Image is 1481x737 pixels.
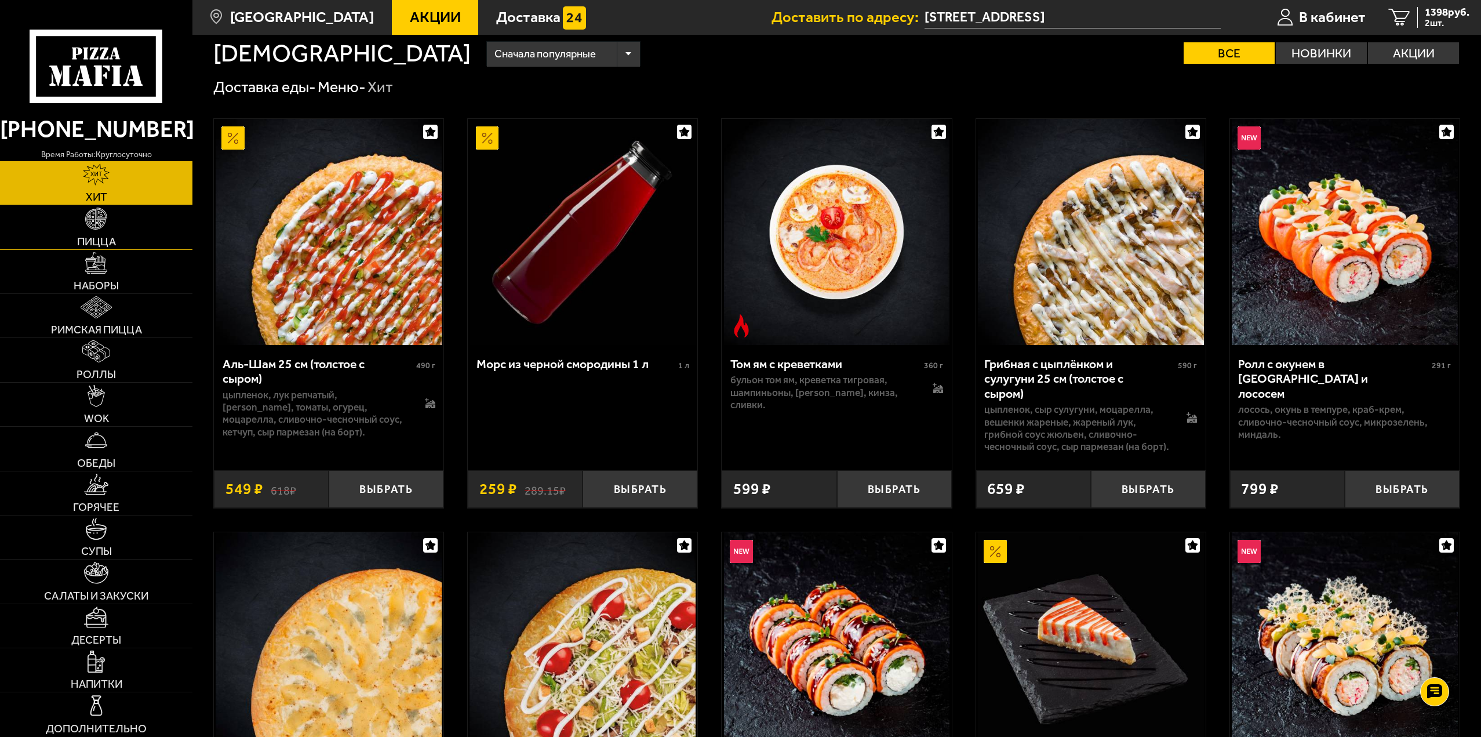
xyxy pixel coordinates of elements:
h1: [DEMOGRAPHIC_DATA] [213,41,471,66]
span: 259 ₽ [479,481,517,497]
button: Выбрать [329,470,443,508]
img: Аль-Шам 25 см (толстое с сыром) [216,119,442,345]
a: Острое блюдоТом ям с креветками [722,119,951,345]
span: 1 л [678,361,689,371]
img: Грибная с цыплёнком и сулугуни 25 см (толстое с сыром) [978,119,1204,345]
img: Акционный [476,126,499,150]
p: лосось, окунь в темпуре, краб-крем, сливочно-чесночный соус, микрозелень, миндаль. [1238,404,1451,441]
span: Роллы [77,369,116,380]
span: Дополнительно [46,723,147,734]
span: [GEOGRAPHIC_DATA] [230,10,374,25]
div: Морс из черной смородины 1 л [476,357,675,372]
img: Ролл с окунем в темпуре и лососем [1232,119,1458,345]
span: 659 ₽ [987,481,1025,497]
img: Том ям с креветками [724,119,950,345]
p: бульон том ям, креветка тигровая, шампиньоны, [PERSON_NAME], кинза, сливки. [730,374,917,411]
img: Морс из черной смородины 1 л [470,119,696,345]
input: Ваш адрес доставки [925,7,1221,28]
span: Акции [410,10,461,25]
span: Пицца [77,236,116,247]
span: Наборы [74,280,119,291]
img: Новинка [1238,540,1261,563]
button: Выбрать [837,470,952,508]
button: Выбрать [583,470,697,508]
span: Супы [81,546,112,557]
button: Выбрать [1091,470,1206,508]
img: Острое блюдо [730,314,753,337]
a: НовинкаРолл с окунем в темпуре и лососем [1230,119,1460,345]
div: Грибная с цыплёнком и сулугуни 25 см (толстое с сыром) [984,357,1175,401]
img: 15daf4d41897b9f0e9f617042186c801.svg [563,6,586,30]
s: 289.15 ₽ [525,481,566,497]
a: Меню- [318,78,366,96]
span: 291 г [1432,361,1451,371]
span: 590 г [1178,361,1197,371]
img: Новинка [1238,126,1261,150]
span: Салаты и закуски [44,590,148,601]
label: Все [1184,42,1275,64]
a: Грибная с цыплёнком и сулугуни 25 см (толстое с сыром) [976,119,1206,345]
div: Ролл с окунем в [GEOGRAPHIC_DATA] и лососем [1238,357,1429,401]
span: Россия, Санкт-Петербург, Парашютная улица, 65 [925,7,1221,28]
img: Акционный [221,126,245,150]
p: цыпленок, лук репчатый, [PERSON_NAME], томаты, огурец, моцарелла, сливочно-чесночный соус, кетчуп... [223,389,409,438]
img: Новинка [730,540,753,563]
span: Римская пицца [51,324,142,335]
span: В кабинет [1299,10,1366,25]
span: Хит [86,191,107,202]
a: АкционныйАль-Шам 25 см (толстое с сыром) [214,119,443,345]
p: цыпленок, сыр сулугуни, моцарелла, вешенки жареные, жареный лук, грибной соус Жюльен, сливочно-че... [984,404,1171,453]
s: 618 ₽ [271,481,296,497]
span: Напитки [71,678,122,689]
span: Доставить по адресу: [772,10,925,25]
span: 1398 руб. [1425,7,1469,18]
label: Новинки [1276,42,1367,64]
span: 549 ₽ [225,481,263,497]
span: 490 г [416,361,435,371]
span: 599 ₽ [733,481,771,497]
a: Доставка еды- [213,78,316,96]
div: Том ям с креветками [730,357,921,372]
span: Обеды [77,458,115,469]
span: Горячее [73,502,119,513]
span: WOK [84,413,109,424]
img: Акционный [984,540,1007,563]
div: Аль-Шам 25 см (толстое с сыром) [223,357,413,386]
span: 360 г [924,361,943,371]
span: Десерты [71,634,121,645]
label: Акции [1368,42,1459,64]
div: Хит [367,77,393,97]
span: Сначала популярные [494,39,596,69]
a: АкционныйМорс из черной смородины 1 л [468,119,697,345]
span: 2 шт. [1425,19,1469,28]
button: Выбрать [1345,470,1460,508]
span: 799 ₽ [1241,481,1279,497]
span: Доставка [496,10,561,25]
